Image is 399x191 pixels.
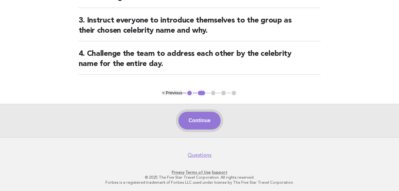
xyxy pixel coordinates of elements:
h2: 3. Instruct everyone to introduce themselves to the group as their chosen celebrity name and why. [79,16,321,41]
a: Questions [188,152,211,158]
p: © 2025 The Five Star Travel Corporation. All rights reserved. [9,175,390,180]
p: · · [9,170,390,175]
a: Support [212,170,227,175]
button: Continue [178,112,221,129]
button: 2 [197,90,206,96]
a: Privacy [172,170,184,175]
p: Forbes is a registered trademark of Forbes LLC used under license by The Five Star Travel Corpora... [9,180,390,185]
button: < Previous [162,90,182,95]
a: Terms of Use [185,170,211,175]
h2: 4. Challenge the team to address each other by the celebrity name for the entire day. [79,49,321,75]
button: 1 [186,90,193,96]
